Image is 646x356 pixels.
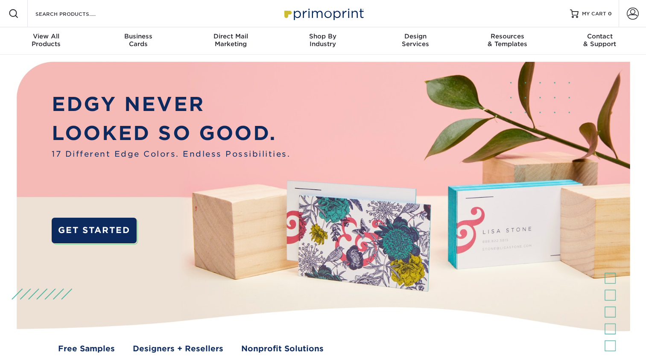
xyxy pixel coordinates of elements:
input: SEARCH PRODUCTS..... [35,9,118,19]
a: Designers + Resellers [133,343,223,354]
a: Shop ByIndustry [277,27,369,55]
a: Nonprofit Solutions [241,343,324,354]
div: Cards [92,32,184,48]
span: Business [92,32,184,40]
a: Contact& Support [554,27,646,55]
div: & Support [554,32,646,48]
a: Resources& Templates [462,27,554,55]
span: Resources [462,32,554,40]
a: Free Samples [58,343,115,354]
span: 0 [608,11,612,17]
div: Industry [277,32,369,48]
a: Direct MailMarketing [184,27,277,55]
a: DesignServices [369,27,462,55]
div: Services [369,32,462,48]
img: Primoprint [281,4,366,23]
p: LOOKED SO GOOD. [52,119,290,148]
a: BusinessCards [92,27,184,55]
span: Contact [554,32,646,40]
p: EDGY NEVER [52,90,290,119]
a: GET STARTED [52,218,137,243]
span: Shop By [277,32,369,40]
span: Direct Mail [184,32,277,40]
div: & Templates [462,32,554,48]
div: Marketing [184,32,277,48]
span: 17 Different Edge Colors. Endless Possibilities. [52,148,290,160]
span: Design [369,32,462,40]
span: MY CART [582,10,606,18]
